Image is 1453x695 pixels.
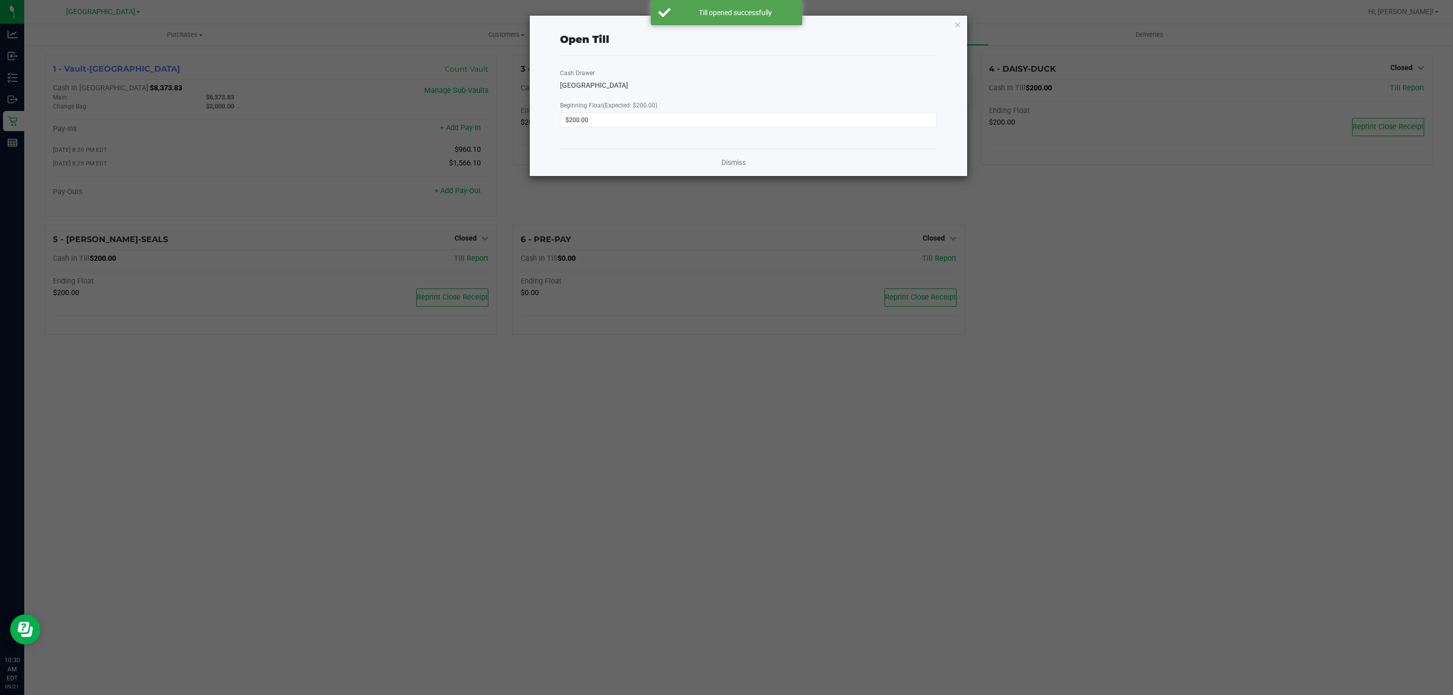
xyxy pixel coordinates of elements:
div: Open Till [560,32,609,47]
span: Beginning Float [560,102,657,109]
span: (Expected: $200.00) [603,102,657,109]
label: Cash Drawer [560,69,595,78]
div: [GEOGRAPHIC_DATA] [560,80,937,91]
a: Dismiss [721,157,746,168]
iframe: Resource center [10,614,40,645]
div: Till opened successfully [676,8,795,18]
